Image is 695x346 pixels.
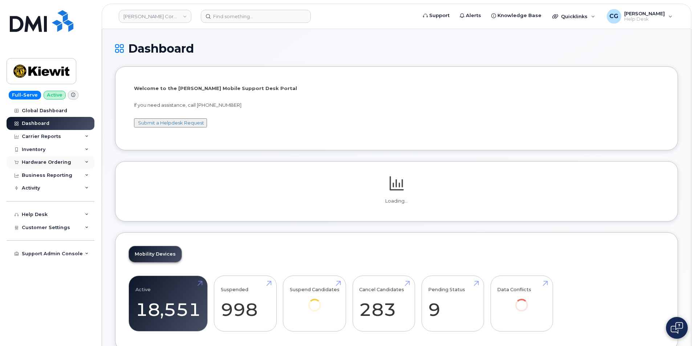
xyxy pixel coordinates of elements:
a: Active 18,551 [135,280,201,327]
p: Loading... [129,198,664,204]
a: Suspend Candidates [290,280,340,321]
p: If you need assistance, call [PHONE_NUMBER] [134,102,659,109]
p: Welcome to the [PERSON_NAME] Mobile Support Desk Portal [134,85,659,92]
a: Mobility Devices [129,246,182,262]
a: Pending Status 9 [428,280,477,327]
a: Submit a Helpdesk Request [138,120,204,126]
a: Suspended 998 [221,280,270,327]
button: Submit a Helpdesk Request [134,118,207,127]
a: Cancel Candidates 283 [359,280,408,327]
h1: Dashboard [115,42,678,55]
img: Open chat [671,322,683,334]
a: Data Conflicts [497,280,546,321]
